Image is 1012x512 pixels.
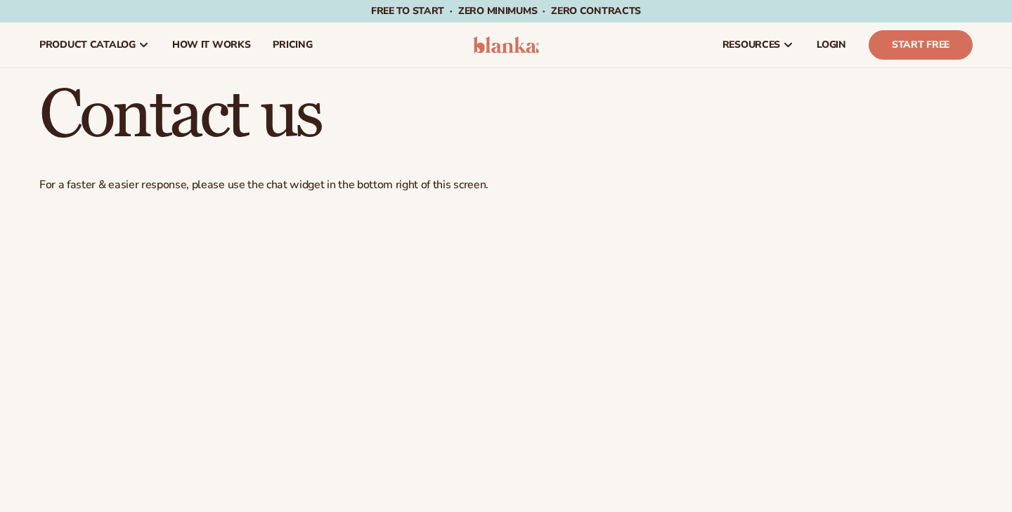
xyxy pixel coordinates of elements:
h1: Contact us [39,82,973,150]
p: For a faster & easier response, please use the chat widget in the bottom right of this screen. [39,178,973,192]
a: resources [711,22,805,67]
span: pricing [273,39,312,51]
a: pricing [261,22,323,67]
span: LOGIN [817,39,846,51]
a: Start Free [869,30,973,60]
img: logo [473,37,540,53]
a: How It Works [161,22,262,67]
span: How It Works [172,39,251,51]
a: product catalog [28,22,161,67]
span: Free to start · ZERO minimums · ZERO contracts [371,4,641,18]
a: LOGIN [805,22,857,67]
span: resources [722,39,780,51]
span: product catalog [39,39,136,51]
